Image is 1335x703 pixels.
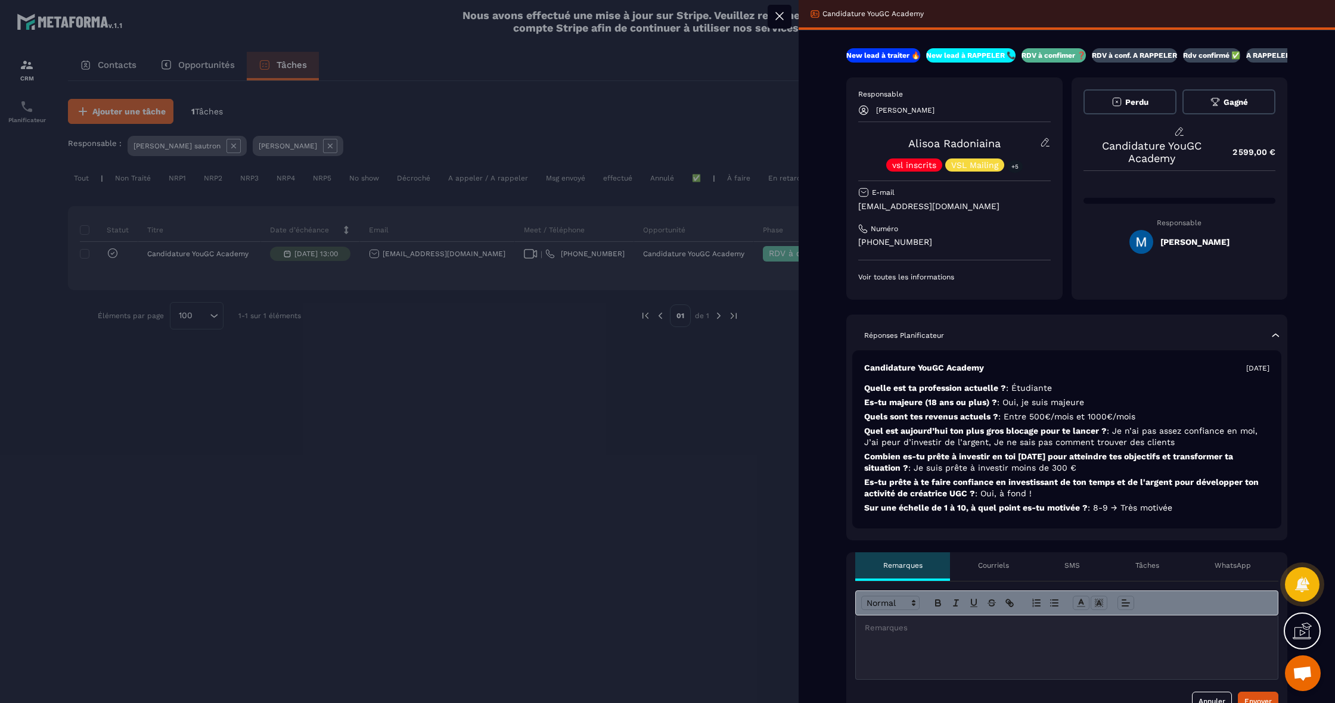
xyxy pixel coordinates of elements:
[1022,51,1086,60] p: RDV à confimer ❓
[876,106,935,114] p: [PERSON_NAME]
[822,9,924,18] p: Candidature YouGC Academy
[864,397,1269,408] p: Es-tu majeure (18 ans ou plus) ?
[1006,383,1052,393] span: : Étudiante
[1224,98,1248,107] span: Gagné
[864,411,1269,422] p: Quels sont tes revenus actuels ?
[858,272,1051,282] p: Voir toutes les informations
[883,561,923,570] p: Remarques
[864,502,1269,514] p: Sur une échelle de 1 à 10, à quel point es-tu motivée ?
[858,237,1051,248] p: [PHONE_NUMBER]
[997,397,1084,407] span: : Oui, je suis majeure
[864,362,984,374] p: Candidature YouGC Academy
[872,188,895,197] p: E-mail
[846,51,920,60] p: New lead à traiter 🔥
[926,51,1016,60] p: New lead à RAPPELER 📞
[892,161,936,169] p: vsl inscrits
[1246,363,1269,373] p: [DATE]
[998,412,1135,421] span: : Entre 500€/mois et 1000€/mois
[1083,219,1276,227] p: Responsable
[864,451,1269,474] p: Combien es-tu prête à investir en toi [DATE] pour atteindre tes objectifs et transformer ta situa...
[864,477,1269,499] p: Es-tu prête à te faire confiance en investissant de ton temps et de l'argent pour développer ton ...
[951,161,998,169] p: VSL Mailing
[1183,51,1240,60] p: Rdv confirmé ✅
[1221,141,1275,164] p: 2 599,00 €
[1215,561,1251,570] p: WhatsApp
[858,201,1051,212] p: [EMAIL_ADDRESS][DOMAIN_NAME]
[1182,89,1275,114] button: Gagné
[864,425,1269,448] p: Quel est aujourd’hui ton plus gros blocage pour te lancer ?
[864,331,944,340] p: Réponses Planificateur
[1092,51,1177,60] p: RDV à conf. A RAPPELER
[864,382,1269,394] p: Quelle est ta profession actuelle ?
[858,89,1051,99] p: Responsable
[1083,139,1221,164] p: Candidature YouGC Academy
[1135,561,1159,570] p: Tâches
[1088,503,1172,512] span: : 8-9 → Très motivée
[908,463,1076,472] span: : Je suis prête à investir moins de 300 €
[871,224,898,234] p: Numéro
[1285,655,1321,691] a: Ouvrir le chat
[975,489,1032,498] span: : Oui, à fond !
[908,137,1001,150] a: Alisoa Radoniaina
[1064,561,1080,570] p: SMS
[1125,98,1148,107] span: Perdu
[1160,237,1230,247] h5: [PERSON_NAME]
[1007,160,1023,173] p: +5
[1083,89,1176,114] button: Perdu
[978,561,1009,570] p: Courriels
